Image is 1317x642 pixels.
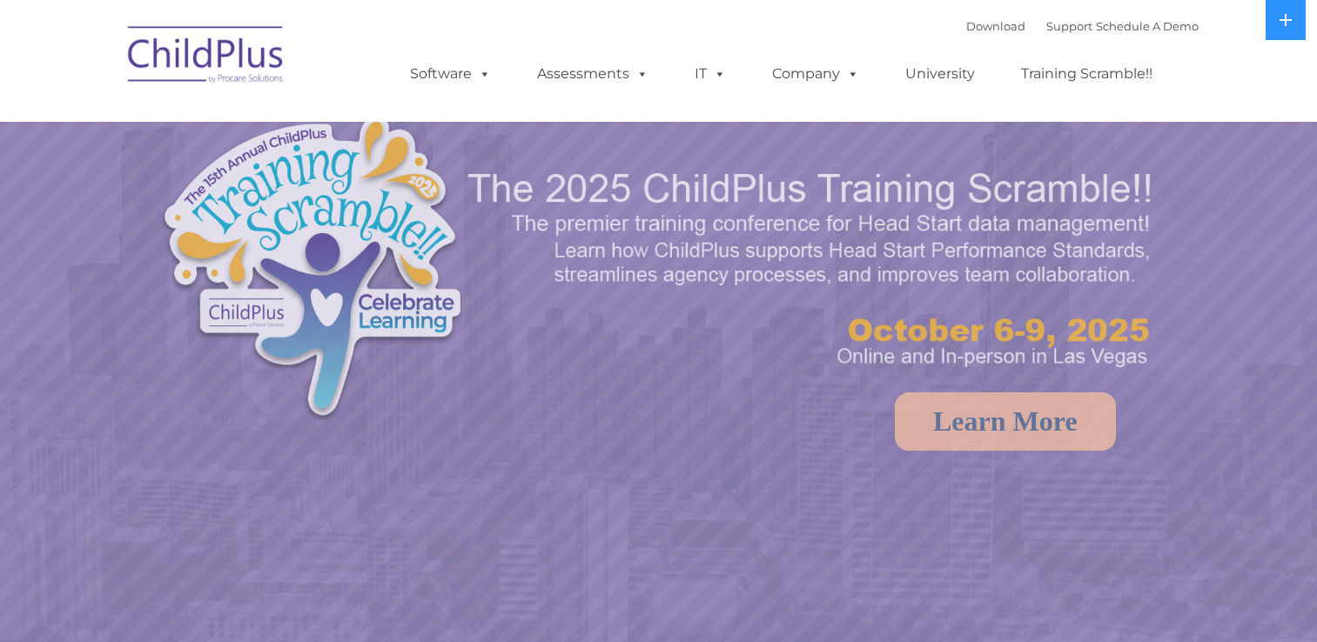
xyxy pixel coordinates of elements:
[1004,57,1170,91] a: Training Scramble!!
[755,57,877,91] a: Company
[677,57,743,91] a: IT
[119,14,293,101] img: ChildPlus by Procare Solutions
[1046,19,1092,33] a: Support
[895,392,1116,451] a: Learn More
[966,19,1199,33] font: |
[393,57,508,91] a: Software
[1096,19,1199,33] a: Schedule A Demo
[888,57,992,91] a: University
[520,57,666,91] a: Assessments
[966,19,1025,33] a: Download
